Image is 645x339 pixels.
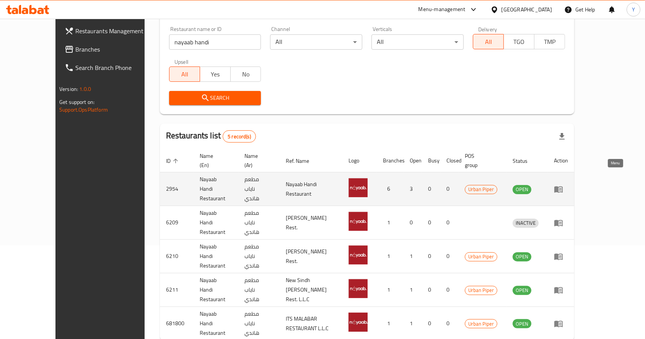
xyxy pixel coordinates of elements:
[554,218,568,227] div: Menu
[554,319,568,328] div: Menu
[169,34,261,50] input: Search for restaurant name or ID..
[404,172,422,206] td: 3
[59,22,163,40] a: Restaurants Management
[75,26,157,36] span: Restaurants Management
[404,149,422,172] th: Open
[166,156,181,165] span: ID
[75,63,157,72] span: Search Branch Phone
[465,252,497,261] span: Urban Piper
[174,59,189,64] label: Upsell
[548,149,574,172] th: Action
[160,273,194,307] td: 6211
[513,252,531,261] span: OPEN
[200,151,230,170] span: Name (En)
[59,58,163,77] a: Search Branch Phone
[238,172,279,206] td: مطعم ناياب هاندي
[342,149,377,172] th: Logo
[553,127,571,146] div: Export file
[507,36,531,47] span: TGO
[169,91,261,105] button: Search
[440,206,459,240] td: 0
[377,149,404,172] th: Branches
[349,313,368,332] img: Nayaab Handi Restaurant
[422,206,440,240] td: 0
[371,34,464,50] div: All
[465,185,497,194] span: Urban Piper
[465,286,497,295] span: Urban Piper
[404,273,422,307] td: 1
[59,40,163,58] a: Branches
[465,151,497,170] span: POS group
[169,67,200,82] button: All
[200,67,231,82] button: Yes
[234,69,258,80] span: No
[377,273,404,307] td: 1
[440,149,459,172] th: Closed
[513,185,531,194] span: OPEN
[632,5,635,14] span: Y
[513,286,531,295] span: OPEN
[377,240,404,273] td: 1
[166,130,256,143] h2: Restaurants list
[440,240,459,273] td: 0
[440,273,459,307] td: 0
[349,178,368,197] img: Nayaab Handi Restaurant
[238,273,279,307] td: مطعم ناياب هاندي
[478,26,497,32] label: Delivery
[404,206,422,240] td: 0
[503,34,534,49] button: TGO
[194,273,239,307] td: Nayaab Handi Restaurant
[203,69,228,80] span: Yes
[513,320,531,328] span: OPEN
[270,34,362,50] div: All
[513,219,539,227] span: INACTIVE
[473,34,504,49] button: All
[537,36,562,47] span: TMP
[173,69,197,80] span: All
[465,320,497,328] span: Urban Piper
[160,172,194,206] td: 2954
[513,319,531,328] div: OPEN
[554,252,568,261] div: Menu
[349,212,368,231] img: Nayaab Handi Restaurant
[230,67,261,82] button: No
[349,245,368,264] img: Nayaab Handi Restaurant
[286,156,319,165] span: Ref. Name
[422,172,440,206] td: 0
[59,84,78,94] span: Version:
[280,240,342,273] td: [PERSON_NAME] Rest.
[244,151,270,170] span: Name (Ar)
[502,5,552,14] div: [GEOGRAPHIC_DATA]
[280,206,342,240] td: [PERSON_NAME] Rest.
[160,206,194,240] td: 6209
[169,8,565,19] h2: Restaurant search
[59,105,108,115] a: Support.OpsPlatform
[476,36,501,47] span: All
[422,273,440,307] td: 0
[194,206,239,240] td: Nayaab Handi Restaurant
[513,252,531,261] div: OPEN
[280,273,342,307] td: New Sindh [PERSON_NAME] Rest. L.L.C
[422,240,440,273] td: 0
[75,45,157,54] span: Branches
[223,133,256,140] span: 5 record(s)
[440,172,459,206] td: 0
[422,149,440,172] th: Busy
[238,206,279,240] td: مطعم ناياب هاندي
[534,34,565,49] button: TMP
[79,84,91,94] span: 1.0.0
[419,5,466,14] div: Menu-management
[194,172,239,206] td: Nayaab Handi Restaurant
[377,172,404,206] td: 6
[59,97,94,107] span: Get support on:
[194,240,239,273] td: Nayaab Handi Restaurant
[223,130,256,143] div: Total records count
[238,240,279,273] td: مطعم ناياب هاندي
[349,279,368,298] img: Nayaab Handi Restaurant
[280,172,342,206] td: Nayaab Handi Restaurant
[175,93,255,103] span: Search
[554,285,568,295] div: Menu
